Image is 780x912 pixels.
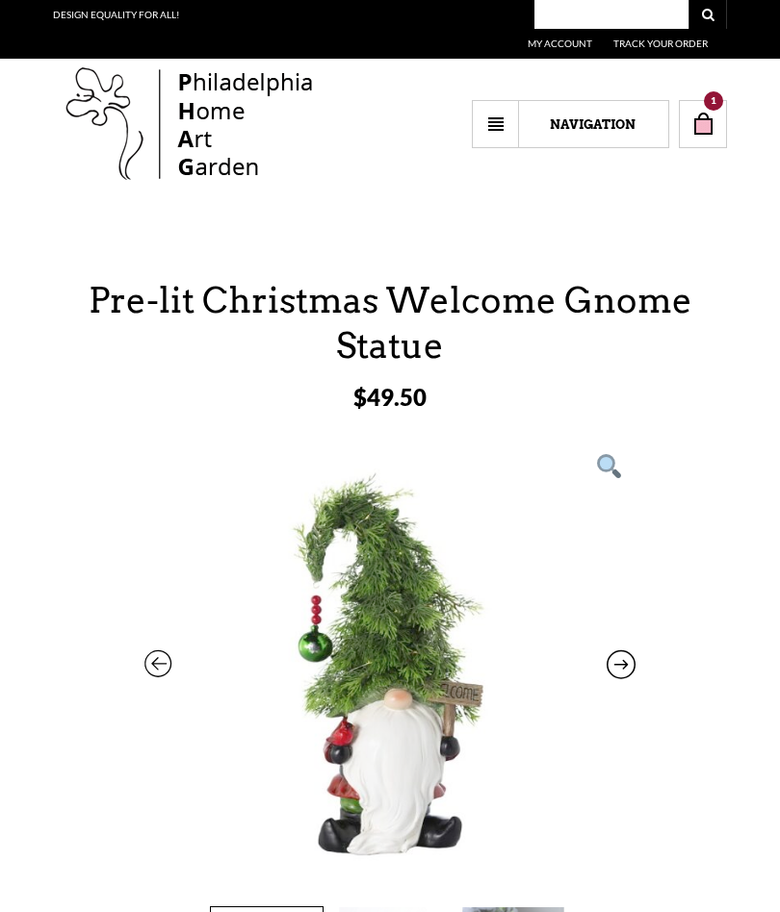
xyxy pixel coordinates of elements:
[89,279,692,367] span: Pre-lit Christmas Welcome Gnome Statue
[679,100,727,148] a: 1
[613,38,708,49] a: Track Your Order
[704,91,723,111] span: 1
[353,383,367,411] span: $
[353,383,427,411] bdi: 49.50
[528,38,592,49] a: My Account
